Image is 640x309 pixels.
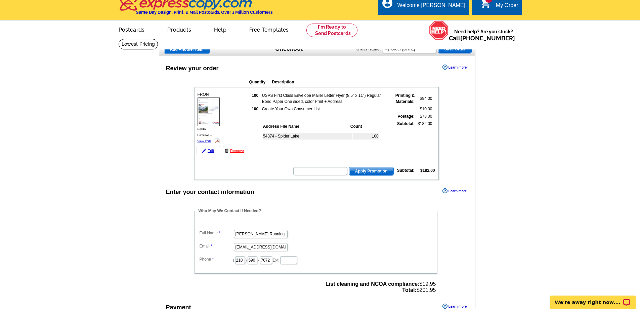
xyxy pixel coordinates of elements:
[326,281,419,287] strong: List cleaning and NCOA compliance:
[119,2,273,15] a: Same Day Design, Print, & Mail Postcards. Over 1 Million Customers.
[262,92,388,105] td: USPS First Class Envelope Mailer Letter Flyer (8.5" x 11") Regular Bond Paper One sided, color Pr...
[402,287,416,293] strong: Total:
[353,133,379,140] td: 100
[198,208,262,214] legend: Who May We Contact If Needed?
[164,45,209,53] span: Add Another Item
[416,120,432,155] td: $182.00
[263,123,349,130] th: Address File Name
[262,106,388,112] td: Create Your Own Consumer List
[198,98,220,126] img: small-thumb.jpg
[239,21,300,37] a: Free Templates
[416,106,432,112] td: $10.00
[223,146,246,155] a: Remove
[442,304,467,309] a: Learn more
[397,168,415,173] strong: Subtotal:
[397,2,465,12] div: Welcome [PERSON_NAME]
[326,281,436,293] span: $19.95 $201.95
[252,107,258,111] strong: 100
[157,21,202,37] a: Products
[395,93,415,104] strong: Printing & Materials:
[252,93,258,98] strong: 100
[197,146,220,155] a: Edit
[108,21,156,37] a: Postcards
[460,35,515,42] a: [PHONE_NUMBER]
[416,92,432,105] td: $94.00
[215,138,220,143] img: pdf_logo.png
[546,288,640,309] iframe: LiveChat chat widget
[225,149,229,153] img: trashcan-icon.gif
[202,149,206,153] img: pencil-icon.gif
[416,113,432,120] td: $78.00
[272,79,395,85] th: Description
[136,10,273,15] h4: Same Day Design, Print, & Mail Postcards. Over 1 Million Customers.
[442,65,467,70] a: Learn more
[200,256,233,262] label: Phone
[249,79,271,85] th: Quantity
[350,123,379,130] th: Count
[397,114,415,119] strong: Postage:
[166,188,254,197] div: Enter your contact information
[397,121,415,126] strong: Subtotal:
[449,35,515,42] span: Call
[429,21,449,40] img: help
[200,230,233,236] label: Full Name
[164,45,210,54] a: Add Another Item
[496,2,518,12] div: My Order
[198,127,212,137] span: Nearby Homeown...
[203,21,237,37] a: Help
[449,28,518,42] span: Need help? Are you stuck?
[420,168,435,173] strong: $182.00
[197,90,221,145] div: FRONT
[263,133,352,140] td: 54874 - Spider Lake
[166,64,219,73] div: Review your order
[198,140,211,143] a: View PDF
[480,1,518,10] a: 1 shopping_cart My Order
[200,243,233,249] label: Email
[442,188,467,194] a: Learn more
[198,255,434,265] dd: ( ) - Ext.
[349,167,394,176] button: Apply Promotion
